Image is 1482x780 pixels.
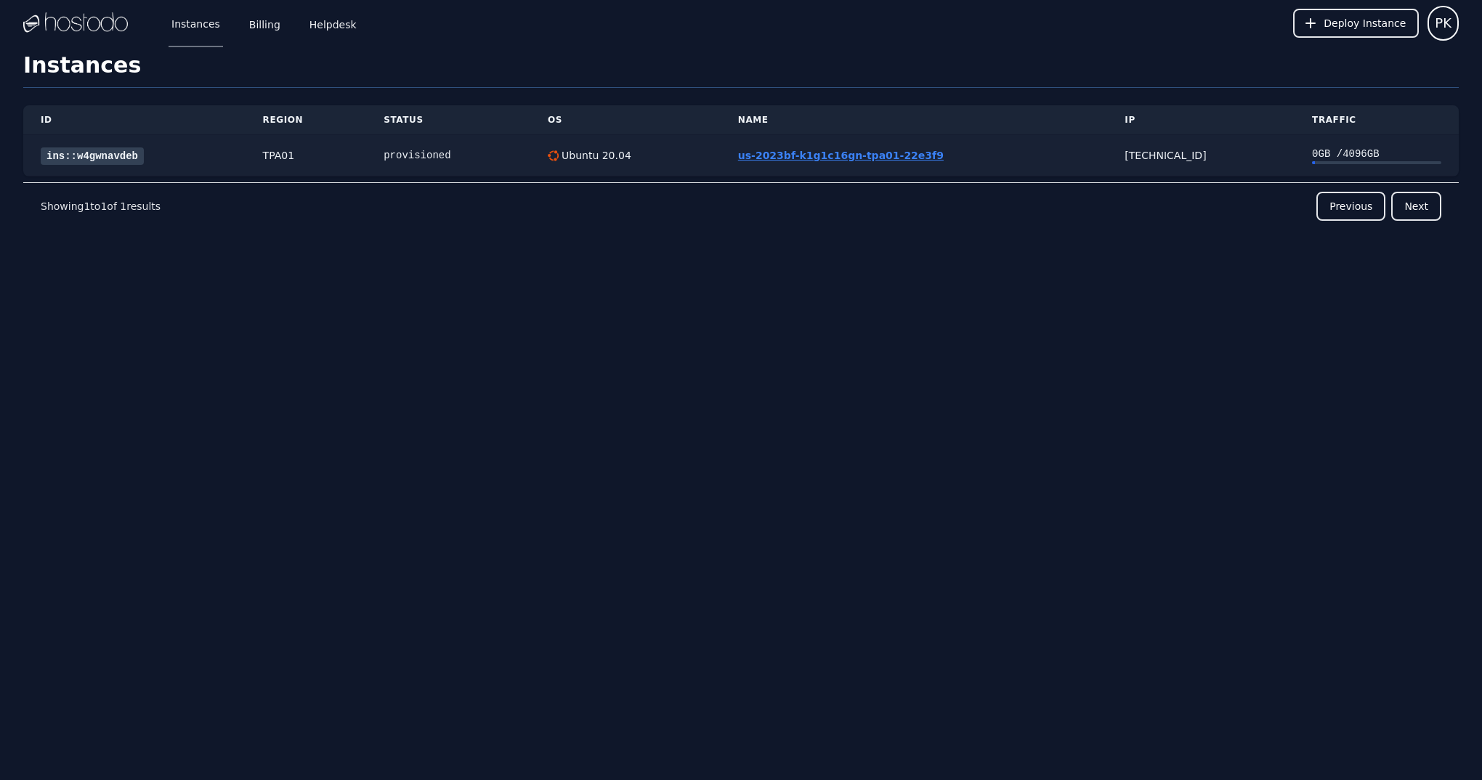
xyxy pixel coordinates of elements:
[366,105,530,135] th: Status
[1125,148,1277,163] div: [TECHNICAL_ID]
[1391,192,1441,221] button: Next
[384,148,513,163] div: provisioned
[1295,105,1459,135] th: Traffic
[1435,13,1451,33] span: PK
[1293,9,1419,38] button: Deploy Instance
[1107,105,1295,135] th: IP
[41,199,161,214] p: Showing to of results
[246,105,367,135] th: Region
[23,105,246,135] th: ID
[548,150,559,161] img: Ubuntu 20.04
[1324,16,1406,31] span: Deploy Instance
[23,12,128,34] img: Logo
[100,200,107,212] span: 1
[738,150,944,161] a: us-2023bf-k1g1c16gn-tpa01-22e3f9
[23,182,1459,229] nav: Pagination
[84,200,90,212] span: 1
[721,105,1108,135] th: Name
[559,148,631,163] div: Ubuntu 20.04
[23,52,1459,88] h1: Instances
[41,147,144,165] a: ins::w4gwnavdeb
[120,200,126,212] span: 1
[263,148,349,163] div: TPA01
[530,105,721,135] th: OS
[1312,147,1441,161] div: 0 GB / 4096 GB
[1316,192,1385,221] button: Previous
[1428,6,1459,41] button: User menu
